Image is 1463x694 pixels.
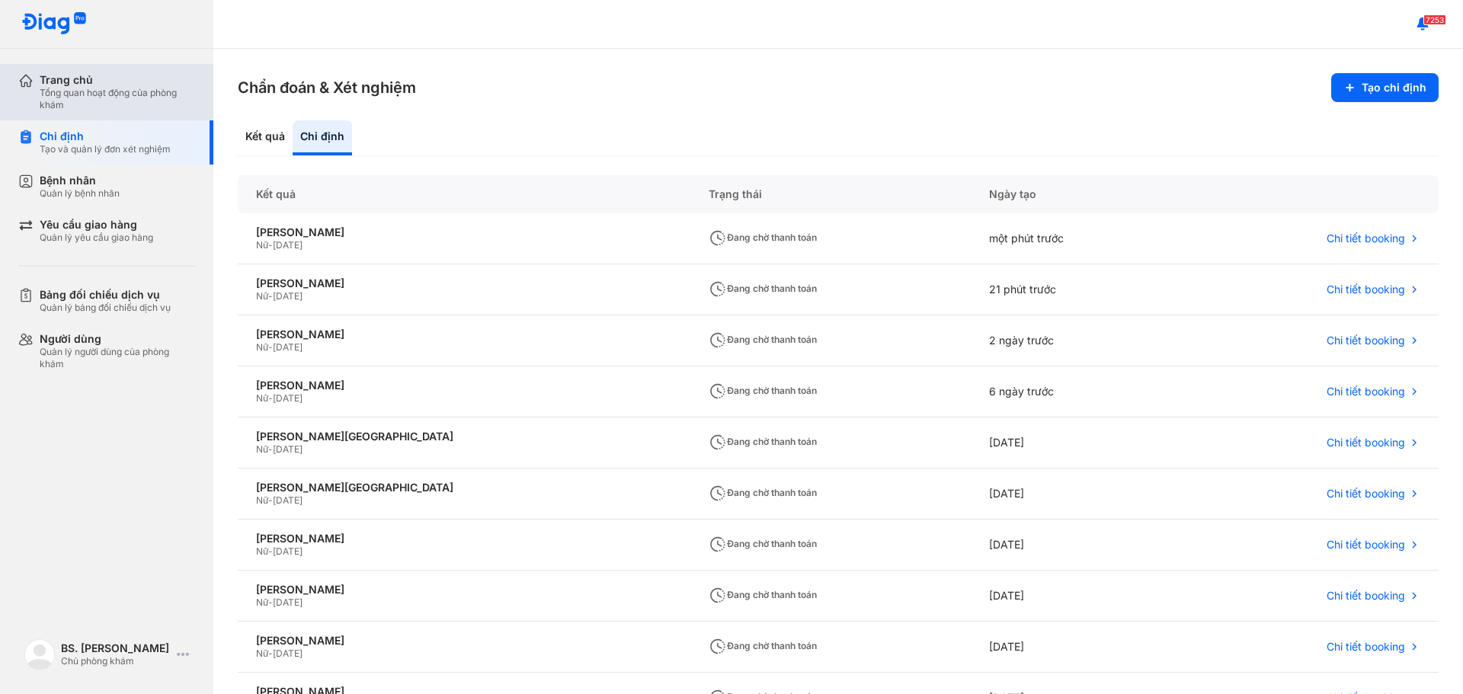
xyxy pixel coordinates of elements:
div: Chỉ định [40,130,171,143]
div: [DATE] [971,417,1186,469]
span: [DATE] [273,443,303,455]
span: Đang chờ thanh toán [709,436,817,447]
span: Nữ [256,443,268,455]
div: Chủ phòng khám [61,655,171,667]
span: [DATE] [273,494,303,506]
div: Người dùng [40,332,195,346]
span: Đang chờ thanh toán [709,538,817,549]
span: Đang chờ thanh toán [709,487,817,498]
span: [DATE] [273,239,303,251]
div: Tổng quan hoạt động của phòng khám [40,87,195,111]
img: logo [24,639,55,670]
span: [DATE] [273,545,303,557]
span: - [268,341,273,353]
h3: Chẩn đoán & Xét nghiệm [238,77,416,98]
span: [DATE] [273,341,303,353]
span: - [268,239,273,251]
span: - [268,648,273,659]
div: [PERSON_NAME] [256,328,672,341]
div: Quản lý bệnh nhân [40,187,120,200]
span: Đang chờ thanh toán [709,334,817,345]
span: Đang chờ thanh toán [709,640,817,651]
div: Quản lý người dùng của phòng khám [40,346,195,370]
button: Tạo chỉ định [1331,73,1439,102]
div: [PERSON_NAME] [256,634,672,648]
span: Nữ [256,341,268,353]
div: [DATE] [971,571,1186,622]
div: [DATE] [971,622,1186,673]
span: Chi tiết booking [1327,283,1405,296]
span: - [268,494,273,506]
div: Yêu cầu giao hàng [40,218,153,232]
div: [PERSON_NAME] [256,277,672,290]
div: [PERSON_NAME][GEOGRAPHIC_DATA] [256,430,672,443]
div: [PERSON_NAME] [256,583,672,596]
span: - [268,545,273,557]
div: 2 ngày trước [971,315,1186,366]
div: Bệnh nhân [40,174,120,187]
span: Chi tiết booking [1327,487,1405,501]
span: 7253 [1423,14,1446,25]
span: Chi tiết booking [1327,640,1405,654]
img: logo [21,12,87,36]
span: Nữ [256,596,268,608]
span: [DATE] [273,290,303,302]
div: [PERSON_NAME] [256,532,672,545]
span: Chi tiết booking [1327,538,1405,552]
div: Quản lý yêu cầu giao hàng [40,232,153,244]
div: Kết quả [238,175,690,213]
span: Nữ [256,239,268,251]
span: Đang chờ thanh toán [709,283,817,294]
div: Ngày tạo [971,175,1186,213]
div: Tạo và quản lý đơn xét nghiệm [40,143,171,155]
span: [DATE] [273,392,303,404]
div: Quản lý bảng đối chiếu dịch vụ [40,302,171,314]
span: [DATE] [273,648,303,659]
div: [DATE] [971,469,1186,520]
span: [DATE] [273,596,303,608]
div: BS. [PERSON_NAME] [61,641,171,655]
span: Nữ [256,648,268,659]
div: [PERSON_NAME][GEOGRAPHIC_DATA] [256,481,672,494]
div: Chỉ định [293,120,352,155]
span: Nữ [256,290,268,302]
span: Chi tiết booking [1327,589,1405,603]
div: 6 ngày trước [971,366,1186,417]
span: Chi tiết booking [1327,334,1405,347]
div: [PERSON_NAME] [256,225,672,239]
div: một phút trước [971,213,1186,264]
span: Nữ [256,392,268,404]
div: Trang chủ [40,73,195,87]
div: 21 phút trước [971,264,1186,315]
span: Chi tiết booking [1327,436,1405,449]
span: Chi tiết booking [1327,232,1405,245]
div: Trạng thái [690,175,971,213]
span: Chi tiết booking [1327,385,1405,398]
span: Đang chờ thanh toán [709,232,817,243]
div: Bảng đối chiếu dịch vụ [40,288,171,302]
span: - [268,290,273,302]
span: - [268,596,273,608]
span: Nữ [256,494,268,506]
div: [DATE] [971,520,1186,571]
span: Đang chờ thanh toán [709,589,817,600]
span: - [268,392,273,404]
span: - [268,443,273,455]
span: Nữ [256,545,268,557]
div: [PERSON_NAME] [256,379,672,392]
span: Đang chờ thanh toán [709,385,817,396]
div: Kết quả [238,120,293,155]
